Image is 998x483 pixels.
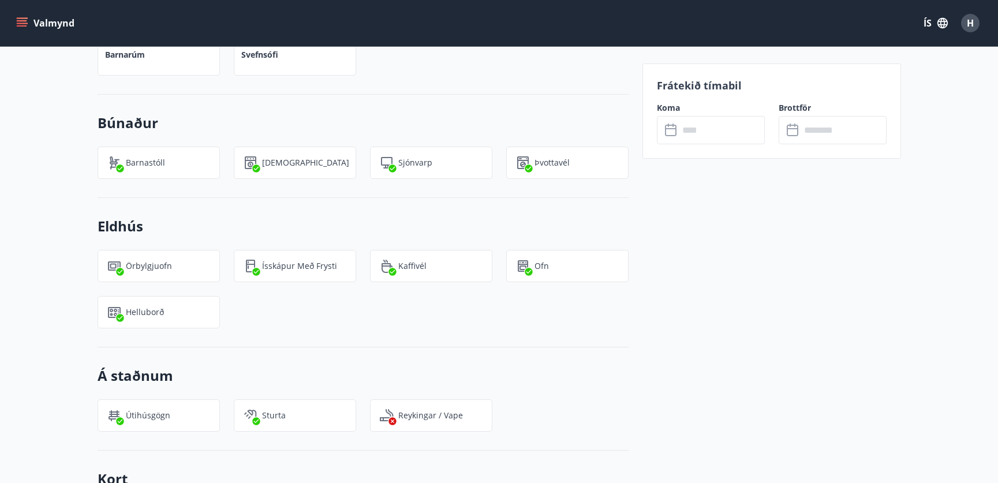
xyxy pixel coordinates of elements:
p: Ísskápur með frysti [262,260,337,272]
img: mAminyBEY3mRTAfayxHTq5gfGd6GwGu9CEpuJRvg.svg [380,156,394,170]
p: Svefnsófi [241,49,278,61]
button: H [956,9,984,37]
img: 9R1hYb2mT2cBJz2TGv4EKaumi4SmHMVDNXcQ7C8P.svg [107,305,121,319]
button: menu [14,13,79,33]
img: CeBo16TNt2DMwKWDoQVkwc0rPfUARCXLnVWH1QgS.svg [244,259,257,273]
img: WhzojLTXTmGNzu0iQ37bh4OB8HAJRP8FBs0dzKJK.svg [107,259,121,273]
img: QNIUl6Cv9L9rHgMXwuzGLuiJOj7RKqxk9mBFPqjq.svg [380,409,394,422]
p: Sjónvarp [398,157,432,169]
img: YAuCf2RVBoxcWDOxEIXE9JF7kzGP1ekdDd7KNrAY.svg [380,259,394,273]
p: Reykingar / Vape [398,410,463,421]
img: zPVQBp9blEdIFer1EsEXGkdLSf6HnpjwYpytJsbc.svg [516,259,530,273]
p: Barnarúm [105,49,145,61]
p: Helluborð [126,306,164,318]
img: ro1VYixuww4Qdd7lsw8J65QhOwJZ1j2DOUyXo3Mt.svg [107,156,121,170]
h3: Eldhús [98,216,629,236]
p: Frátekið tímabil [657,78,887,93]
h3: Á staðnum [98,366,629,385]
p: Ofn [534,260,549,272]
p: Útihúsgögn [126,410,170,421]
label: Brottför [779,102,887,114]
label: Koma [657,102,765,114]
p: Barnastóll [126,157,165,169]
p: Sturta [262,410,286,421]
img: zl1QXYWpuXQflmynrNOhYvHk3MCGPnvF2zCJrr1J.svg [107,409,121,422]
img: hddCLTAnxqFUMr1fxmbGG8zWilo2syolR0f9UjPn.svg [244,156,257,170]
span: H [967,17,974,29]
img: fkJ5xMEnKf9CQ0V6c12WfzkDEsV4wRmoMqv4DnVF.svg [244,409,257,422]
p: Kaffivél [398,260,427,272]
button: ÍS [917,13,954,33]
p: [DEMOGRAPHIC_DATA] [262,157,349,169]
h3: Búnaður [98,113,629,133]
p: Þvottavél [534,157,570,169]
p: Örbylgjuofn [126,260,172,272]
img: Dl16BY4EX9PAW649lg1C3oBuIaAsR6QVDQBO2cTm.svg [516,156,530,170]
